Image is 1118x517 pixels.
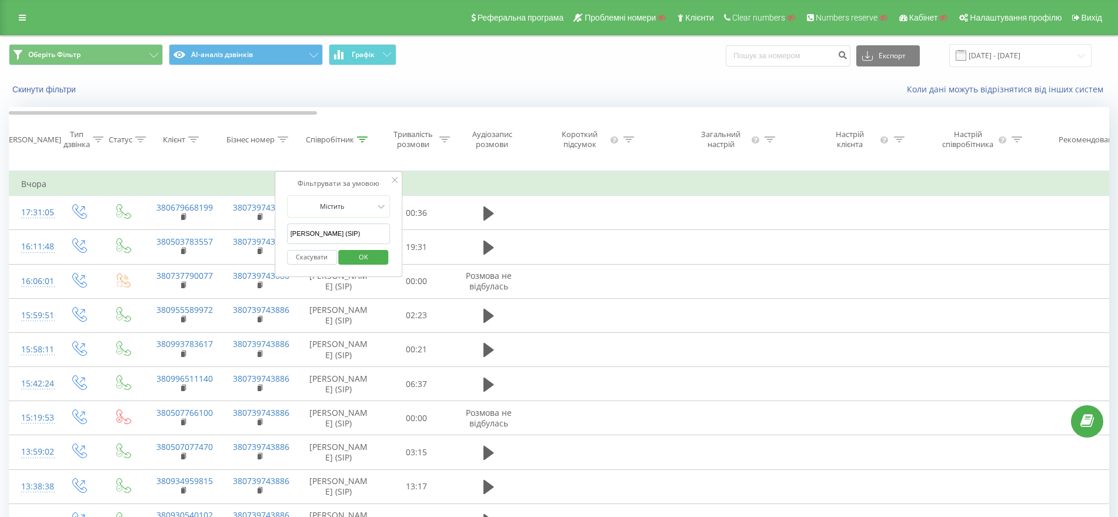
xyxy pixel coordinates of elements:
[156,202,213,213] a: 380679668199
[390,129,436,149] div: Тривалість розмови
[287,250,337,265] button: Скасувати
[306,135,354,145] div: Співробітник
[233,407,289,418] a: 380739743886
[156,475,213,486] a: 380934959815
[298,401,380,435] td: [PERSON_NAME] (SIP)
[156,304,213,315] a: 380955589972
[347,248,380,266] span: OK
[552,129,608,149] div: Короткий підсумок
[233,236,289,247] a: 380739743886
[726,45,850,66] input: Пошук за номером
[298,332,380,366] td: [PERSON_NAME] (SIP)
[21,270,45,293] div: 16:06:01
[685,13,714,22] span: Клієнти
[21,338,45,361] div: 15:58:11
[156,407,213,418] a: 380507766100
[380,196,453,230] td: 00:36
[816,13,877,22] span: Numbers reserve
[907,84,1109,95] a: Коли дані можуть відрізнятися вiд інших систем
[64,129,90,149] div: Тип дзвінка
[856,45,920,66] button: Експорт
[21,475,45,498] div: 13:38:38
[156,441,213,452] a: 380507077470
[466,407,512,429] span: Розмова не відбулась
[156,270,213,281] a: 380737790077
[822,129,877,149] div: Настрій клієнта
[233,304,289,315] a: 380739743886
[329,44,396,65] button: Графік
[909,13,938,22] span: Кабінет
[21,304,45,327] div: 15:59:51
[478,13,564,22] span: Реферальна програма
[233,270,289,281] a: 380739743886
[463,129,520,149] div: Аудіозапис розмови
[156,373,213,384] a: 380996511140
[233,338,289,349] a: 380739743886
[21,441,45,463] div: 13:59:02
[970,13,1062,22] span: Налаштування профілю
[169,44,323,65] button: AI-аналіз дзвінків
[1082,13,1102,22] span: Вихід
[233,202,289,213] a: 380739743886
[380,367,453,401] td: 06:37
[298,298,380,332] td: [PERSON_NAME] (SIP)
[940,129,996,149] div: Настрій співробітника
[233,441,289,452] a: 380739743886
[693,129,749,149] div: Загальний настрій
[21,201,45,224] div: 17:31:05
[380,298,453,332] td: 02:23
[732,13,785,22] span: Clear numbers
[2,135,61,145] div: [PERSON_NAME]
[28,50,81,59] span: Оберіть Фільтр
[163,135,185,145] div: Клієнт
[156,338,213,349] a: 380993783617
[380,469,453,503] td: 13:17
[339,250,389,265] button: OK
[380,264,453,298] td: 00:00
[585,13,656,22] span: Проблемні номери
[233,475,289,486] a: 380739743886
[9,44,163,65] button: Оберіть Фільтр
[380,435,453,469] td: 03:15
[298,264,380,298] td: [PERSON_NAME] (SIP)
[298,435,380,469] td: [PERSON_NAME] (SIP)
[380,230,453,264] td: 19:31
[233,373,289,384] a: 380739743886
[380,401,453,435] td: 00:00
[287,224,391,244] input: Введіть значення
[352,51,375,59] span: Графік
[21,372,45,395] div: 15:42:24
[298,367,380,401] td: [PERSON_NAME] (SIP)
[380,332,453,366] td: 00:21
[226,135,275,145] div: Бізнес номер
[156,236,213,247] a: 380503783557
[466,270,512,292] span: Розмова не відбулась
[9,84,82,95] button: Скинути фільтри
[298,469,380,503] td: [PERSON_NAME] (SIP)
[21,406,45,429] div: 15:19:53
[109,135,132,145] div: Статус
[287,178,391,189] div: Фільтрувати за умовою
[21,235,45,258] div: 16:11:48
